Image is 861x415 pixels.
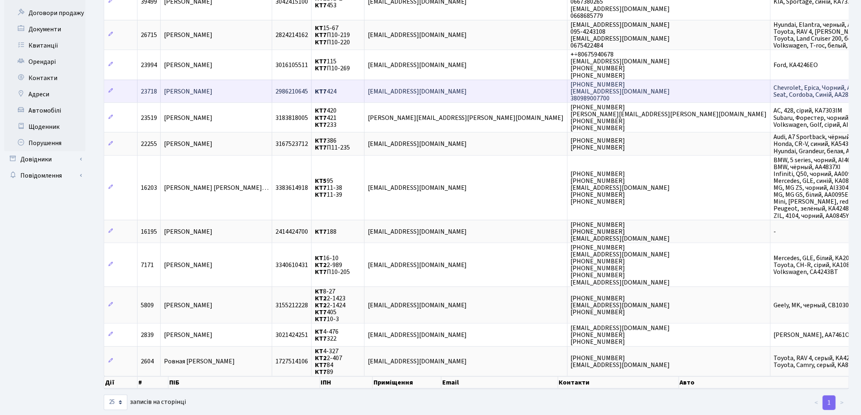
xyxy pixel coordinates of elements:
[104,395,186,410] label: записів на сторінці
[315,176,342,199] span: 95 11-38 11-39
[4,70,85,86] a: Контакти
[571,354,670,369] span: [PHONE_NUMBER] [EMAIL_ADDRESS][DOMAIN_NAME]
[315,57,327,66] b: КТ7
[315,347,323,356] b: КТ
[315,315,327,324] b: КТ7
[571,220,670,243] span: [PHONE_NUMBER] [PHONE_NUMBER] [EMAIL_ADDRESS][DOMAIN_NAME]
[315,254,323,263] b: КТ
[368,87,467,96] span: [EMAIL_ADDRESS][DOMAIN_NAME]
[441,376,558,389] th: Email
[275,140,308,149] span: 3167523712
[774,61,818,70] span: Ford, КА4246ЕО
[4,5,85,21] a: Договори продажу
[571,50,670,80] span: +÷80675940678 [EMAIL_ADDRESS][DOMAIN_NAME] [PHONE_NUMBER] [PHONE_NUMBER]
[571,243,670,287] span: [PHONE_NUMBER] [EMAIL_ADDRESS][DOMAIN_NAME] [PHONE_NUMBER] [PHONE_NUMBER] [PHONE_NUMBER] [EMAIL_A...
[315,334,327,343] b: КТ7
[141,261,154,269] span: 7171
[164,301,212,310] span: [PERSON_NAME]
[315,347,342,376] span: 4-327 2-407 84 89
[368,261,467,269] span: [EMAIL_ADDRESS][DOMAIN_NAME]
[4,102,85,119] a: Автомобілі
[164,183,269,192] span: [PERSON_NAME] [PERSON_NAME]…
[4,167,85,184] a: Повідомлення
[320,376,373,389] th: ІПН
[315,87,327,96] b: КТ7
[275,301,308,310] span: 3155212228
[571,324,670,346] span: [EMAIL_ADDRESS][DOMAIN_NAME] [PHONE_NUMBER] [PHONE_NUMBER]
[315,254,350,276] span: 16-10 2-989 П10-205
[164,61,212,70] span: [PERSON_NAME]
[315,327,339,343] span: 4-476 322
[275,261,308,269] span: 3340610431
[368,31,467,40] span: [EMAIL_ADDRESS][DOMAIN_NAME]
[571,294,670,317] span: [PHONE_NUMBER] [EMAIL_ADDRESS][DOMAIN_NAME] [PHONE_NUMBER]
[164,87,212,96] span: [PERSON_NAME]
[164,140,212,149] span: [PERSON_NAME]
[315,136,350,152] span: 386 П11-235
[315,301,327,310] b: КТ2
[4,37,85,54] a: Квитанції
[275,227,308,236] span: 2414424700
[104,376,138,389] th: Дії
[315,120,327,129] b: КТ7
[141,227,157,236] span: 16195
[275,31,308,40] span: 2824214162
[823,395,836,410] a: 1
[141,31,157,40] span: 26715
[141,113,157,122] span: 23519
[315,287,323,296] b: КТ
[141,357,154,366] span: 2604
[164,261,212,269] span: [PERSON_NAME]
[315,64,327,73] b: КТ7
[168,376,320,389] th: ПІБ
[141,301,154,310] span: 5809
[164,330,212,339] span: [PERSON_NAME]
[315,367,327,376] b: КТ7
[275,357,308,366] span: 1727514106
[368,113,564,122] span: [PERSON_NAME][EMAIL_ADDRESS][PERSON_NAME][DOMAIN_NAME]
[315,143,327,152] b: КТ7
[571,20,670,50] span: [EMAIL_ADDRESS][DOMAIN_NAME] 095-4243108 [EMAIL_ADDRESS][DOMAIN_NAME] 0675422484
[315,106,337,129] span: 420 421 233
[315,287,345,324] span: 8-27 2-1423 2-1424 405 10-3
[275,87,308,96] span: 2986210645
[315,190,327,199] b: КТ7
[104,395,127,410] select: записів на сторінці
[774,227,776,236] span: -
[315,38,327,47] b: КТ7
[571,136,625,152] span: [PHONE_NUMBER] [PHONE_NUMBER]
[368,140,467,149] span: [EMAIL_ADDRESS][DOMAIN_NAME]
[315,1,327,10] b: КТ7
[315,227,327,236] b: КТ7
[275,61,308,70] span: 3016105511
[315,267,327,276] b: КТ7
[368,357,467,366] span: [EMAIL_ADDRESS][DOMAIN_NAME]
[315,294,327,303] b: КТ2
[571,169,670,206] span: [PHONE_NUMBER] [PHONE_NUMBER] [EMAIL_ADDRESS][DOMAIN_NAME] [PHONE_NUMBER] [PHONE_NUMBER]
[315,136,327,145] b: КТ7
[164,113,212,122] span: [PERSON_NAME]
[4,54,85,70] a: Орендарі
[368,61,467,70] span: [EMAIL_ADDRESS][DOMAIN_NAME]
[315,31,327,40] b: КТ7
[164,357,235,366] span: Ровная [PERSON_NAME]
[275,330,308,339] span: 3021424251
[315,261,327,269] b: КТ2
[679,376,849,389] th: Авто
[315,24,323,33] b: КТ
[4,135,85,151] a: Порушення
[315,57,350,73] span: 115 П10-269
[315,176,327,185] b: КТ5
[774,330,853,339] span: [PERSON_NAME], AA7461OX
[4,86,85,102] a: Адреси
[141,61,157,70] span: 23994
[275,113,308,122] span: 3183818005
[315,361,327,369] b: КТ7
[141,330,154,339] span: 2839
[558,376,679,389] th: Контакти
[164,227,212,236] span: [PERSON_NAME]
[315,227,337,236] span: 188
[315,24,350,46] span: 15-67 П10-219 П10-220
[315,327,323,336] b: КТ
[315,183,327,192] b: КТ7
